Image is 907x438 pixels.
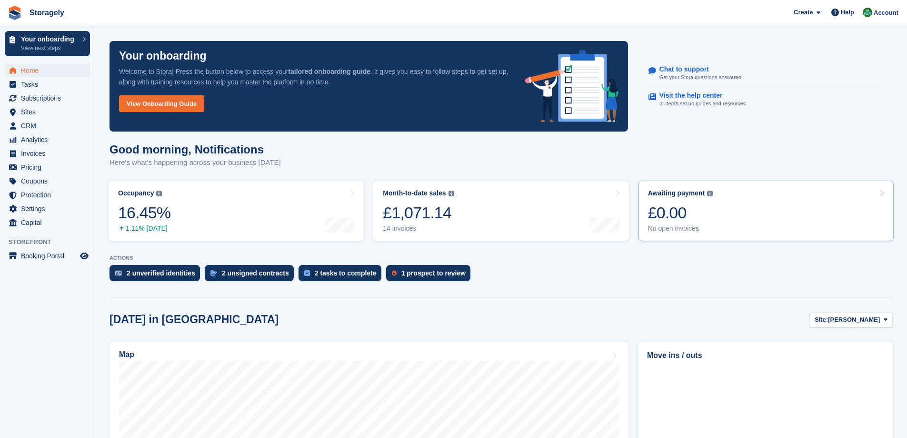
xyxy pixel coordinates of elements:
[21,78,78,91] span: Tasks
[401,269,466,277] div: 1 prospect to review
[5,216,90,229] a: menu
[648,87,884,112] a: Visit the help center In-depth set up guides and resources.
[5,64,90,77] a: menu
[449,191,454,196] img: icon-info-grey-7440780725fd019a000dd9b08b2336e03edf1995a4989e88bcd33f0948082b44.svg
[21,188,78,202] span: Protection
[21,36,78,42] p: Your onboarding
[5,133,90,146] a: menu
[5,161,90,174] a: menu
[222,269,289,277] div: 2 unsigned contracts
[21,64,78,77] span: Home
[648,189,705,197] div: Awaiting payment
[809,312,893,328] button: Site: [PERSON_NAME]
[659,65,735,73] p: Chat to support
[119,66,510,87] p: Welcome to Stora! Press the button below to access your . It gives you easy to follow steps to ge...
[315,269,377,277] div: 2 tasks to complete
[5,249,90,263] a: menu
[110,265,205,286] a: 2 unverified identities
[21,44,78,52] p: View next steps
[8,6,22,20] img: stora-icon-8386f47178a22dfd0bd8f6a31ec36ba5ce8667c1dd55bd0f319d3a0aa187defe.svg
[156,191,162,196] img: icon-info-grey-7440780725fd019a000dd9b08b2336e03edf1995a4989e88bcd33f0948082b44.svg
[21,133,78,146] span: Analytics
[110,313,279,326] h2: [DATE] in [GEOGRAPHIC_DATA]
[383,189,446,197] div: Month-to-date sales
[5,105,90,119] a: menu
[659,92,740,100] p: Visit the help center
[21,202,78,215] span: Settings
[79,250,90,262] a: Preview store
[392,270,397,276] img: prospect-51fa495bee0391a8d652442698ab0144808aea92771e9ea1ae160a38d050c398.svg
[118,203,170,223] div: 16.45%
[127,269,195,277] div: 2 unverified identities
[21,105,78,119] span: Sites
[5,31,90,56] a: Your onboarding View next steps
[5,174,90,188] a: menu
[21,249,78,263] span: Booking Portal
[841,8,854,17] span: Help
[874,8,898,18] span: Account
[299,265,386,286] a: 2 tasks to complete
[794,8,813,17] span: Create
[659,100,748,108] p: In-depth set up guides and resources.
[525,51,618,122] img: onboarding-info-6c161a55d2c0e0a8cae90662b2fe09162a5109e8cc188191df67fb4f79e88e88.svg
[5,119,90,132] a: menu
[373,181,628,241] a: Month-to-date sales £1,071.14 14 invoices
[5,202,90,215] a: menu
[288,68,370,75] strong: tailored onboarding guide
[815,315,828,325] span: Site:
[119,51,207,61] p: Your onboarding
[205,265,299,286] a: 2 unsigned contracts
[648,61,884,87] a: Chat to support Get your Stora questions answered.
[5,92,90,105] a: menu
[109,181,364,241] a: Occupancy 16.45% 1.11% [DATE]
[386,265,475,286] a: 1 prospect to review
[119,350,134,359] h2: Map
[659,73,743,81] p: Get your Stora questions answered.
[383,224,454,233] div: 14 invoices
[647,350,884,361] h2: Move ins / outs
[21,174,78,188] span: Coupons
[863,8,872,17] img: Notifications
[648,224,713,233] div: No open invoices
[118,189,154,197] div: Occupancy
[707,191,713,196] img: icon-info-grey-7440780725fd019a000dd9b08b2336e03edf1995a4989e88bcd33f0948082b44.svg
[21,119,78,132] span: CRM
[110,157,281,168] p: Here's what's happening across your business [DATE]
[5,78,90,91] a: menu
[9,237,95,247] span: Storefront
[26,5,68,20] a: Storagely
[210,270,217,276] img: contract_signature_icon-13c848040528278c33f63329250d36e43548de30e8caae1d1a13099fd9432cc5.svg
[648,203,713,223] div: £0.00
[828,315,880,325] span: [PERSON_NAME]
[110,143,281,156] h1: Good morning, Notifications
[21,147,78,160] span: Invoices
[119,95,204,112] a: View Onboarding Guide
[304,270,310,276] img: task-75834270c22a3079a89374b754ae025e5fb1db73e45f91037f5363f120a921f8.svg
[638,181,894,241] a: Awaiting payment £0.00 No open invoices
[110,255,893,261] p: ACTIONS
[21,161,78,174] span: Pricing
[5,188,90,202] a: menu
[21,216,78,229] span: Capital
[5,147,90,160] a: menu
[118,224,170,233] div: 1.11% [DATE]
[21,92,78,105] span: Subscriptions
[383,203,454,223] div: £1,071.14
[115,270,122,276] img: verify_identity-adf6edd0f0f0b5bbfe63781bf79b02c33cf7c696d77639b501bdc392416b5a36.svg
